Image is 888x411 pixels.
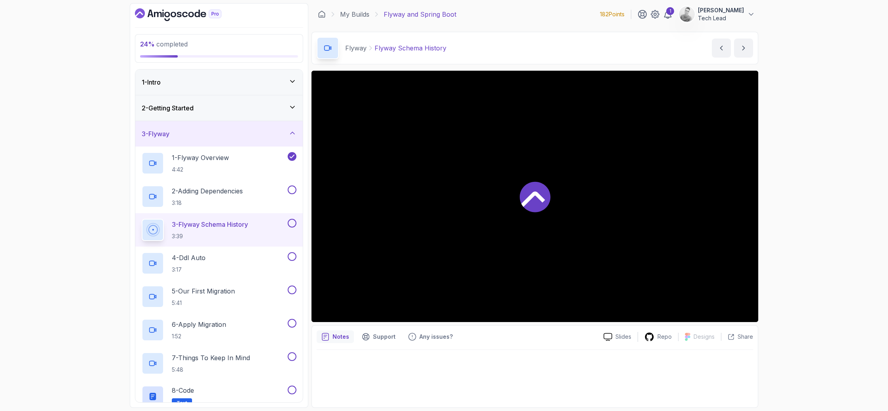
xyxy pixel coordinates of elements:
[140,40,188,48] span: completed
[172,153,229,162] p: 1 - Flyway Overview
[375,43,446,53] p: Flyway Schema History
[142,103,194,113] h3: 2 - Getting Started
[373,333,396,341] p: Support
[140,40,155,48] span: 24 %
[666,7,674,15] div: 1
[172,286,235,296] p: 5 - Our First Migration
[384,10,456,19] p: Flyway and Spring Boot
[615,333,631,341] p: Slides
[177,400,187,406] span: Text
[172,199,243,207] p: 3:18
[172,332,226,340] p: 1:52
[172,366,250,374] p: 5:48
[712,39,731,58] button: previous content
[734,39,753,58] button: next content
[142,185,296,208] button: 2-Adding Dependencies3:18
[142,129,169,139] h3: 3 - Flyway
[172,299,235,307] p: 5:41
[340,10,369,19] a: My Builds
[663,10,673,19] a: 1
[172,186,243,196] p: 2 - Adding Dependencies
[172,320,226,329] p: 6 - Apply Migration
[172,266,206,274] p: 3:17
[142,252,296,274] button: 4-Ddl Auto3:17
[698,14,744,22] p: Tech Lead
[419,333,453,341] p: Any issues?
[142,77,161,87] h3: 1 - Intro
[135,69,303,95] button: 1-Intro
[142,286,296,308] button: 5-Our First Migration5:41
[142,319,296,341] button: 6-Apply Migration1:52
[404,330,457,343] button: Feedback button
[679,6,755,22] button: user profile image[PERSON_NAME]Tech Lead
[698,6,744,14] p: [PERSON_NAME]
[638,332,678,342] a: Repo
[142,352,296,374] button: 7-Things To Keep In Mind5:48
[172,166,229,174] p: 4:42
[135,8,240,21] a: Dashboard
[357,330,400,343] button: Support button
[657,333,672,341] p: Repo
[142,386,296,408] button: 8-CodeText
[172,232,248,240] p: 3:39
[172,220,248,229] p: 3 - Flyway Schema History
[142,219,296,241] button: 3-Flyway Schema History3:39
[318,10,326,18] a: Dashboard
[600,10,625,18] p: 182 Points
[597,333,638,341] a: Slides
[333,333,349,341] p: Notes
[172,253,206,262] p: 4 - Ddl Auto
[142,152,296,174] button: 1-Flyway Overview4:42
[345,43,367,53] p: Flyway
[721,333,753,341] button: Share
[738,333,753,341] p: Share
[172,386,194,395] p: 8 - Code
[694,333,715,341] p: Designs
[679,7,694,22] img: user profile image
[172,353,250,363] p: 7 - Things To Keep In Mind
[135,95,303,121] button: 2-Getting Started
[135,121,303,147] button: 3-Flyway
[317,330,354,343] button: notes button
